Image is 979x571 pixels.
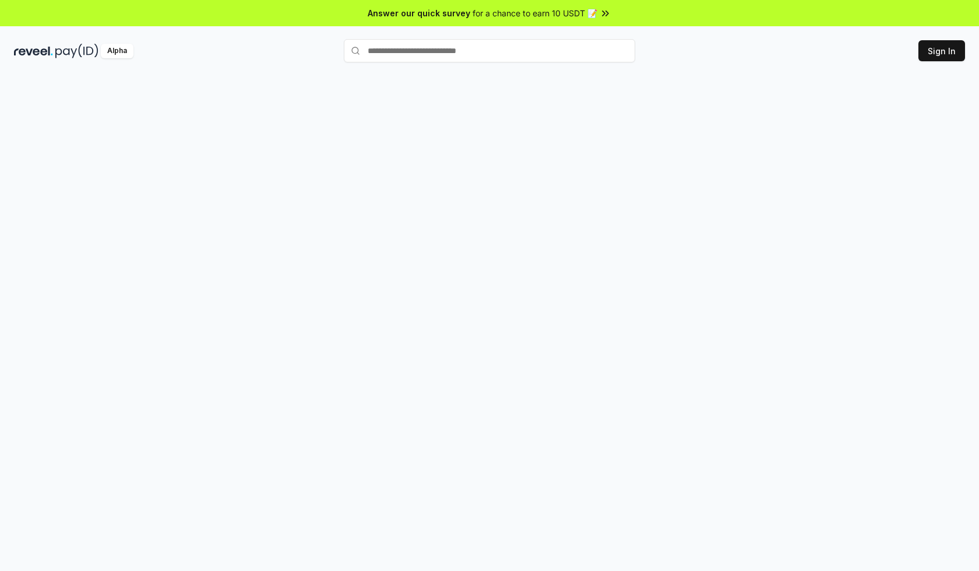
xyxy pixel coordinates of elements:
[55,44,98,58] img: pay_id
[368,7,470,19] span: Answer our quick survey
[918,40,965,61] button: Sign In
[101,44,133,58] div: Alpha
[14,44,53,58] img: reveel_dark
[473,7,597,19] span: for a chance to earn 10 USDT 📝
